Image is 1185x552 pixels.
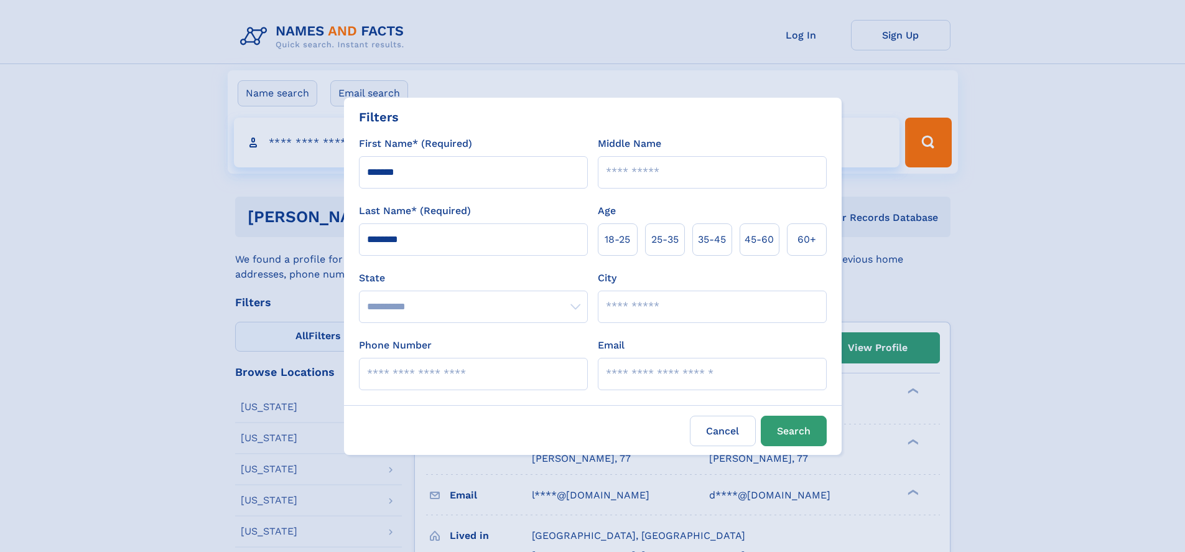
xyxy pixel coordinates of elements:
[359,271,588,286] label: State
[598,136,661,151] label: Middle Name
[690,416,756,446] label: Cancel
[797,232,816,247] span: 60+
[598,203,616,218] label: Age
[651,232,679,247] span: 25‑35
[359,136,472,151] label: First Name* (Required)
[605,232,630,247] span: 18‑25
[598,338,625,353] label: Email
[359,108,399,126] div: Filters
[359,203,471,218] label: Last Name* (Required)
[761,416,827,446] button: Search
[745,232,774,247] span: 45‑60
[598,271,616,286] label: City
[698,232,726,247] span: 35‑45
[359,338,432,353] label: Phone Number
